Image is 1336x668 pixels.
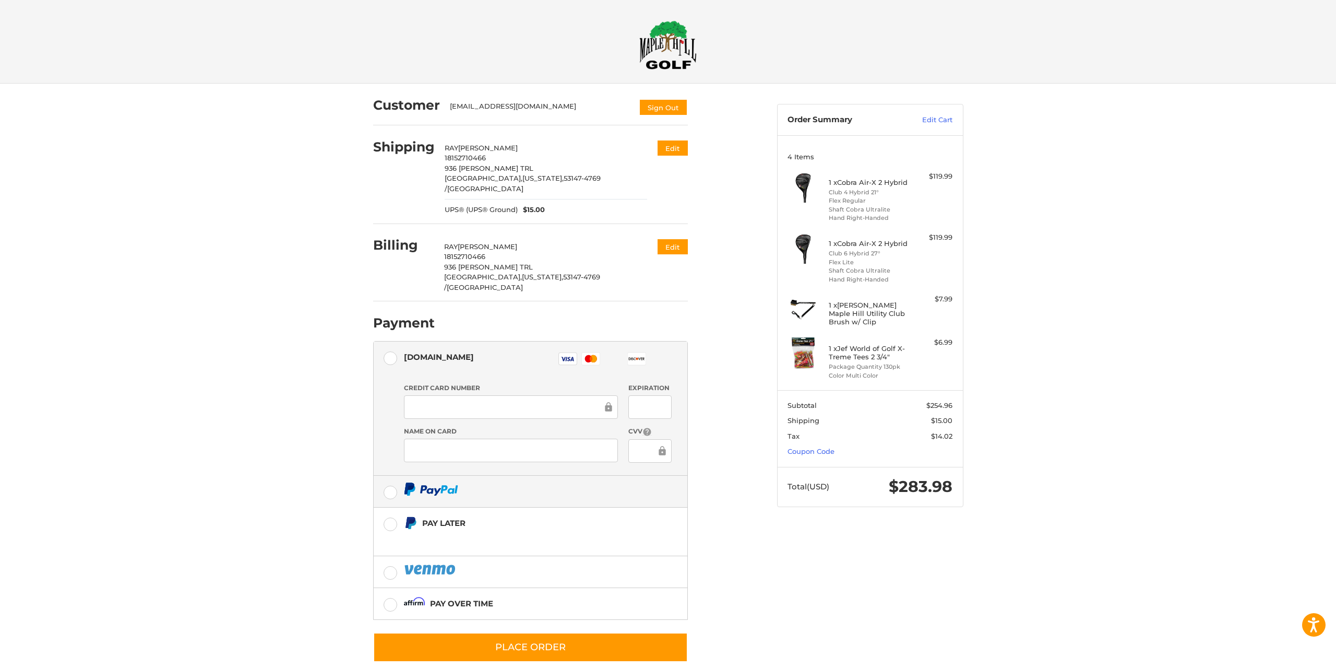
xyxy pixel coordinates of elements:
[444,252,485,261] span: 18152710466
[628,427,672,437] label: CVV
[450,101,628,116] div: [EMAIL_ADDRESS][DOMAIN_NAME]
[444,263,533,271] span: 936 [PERSON_NAME] TRL
[900,115,952,125] a: Edit Cart
[788,416,819,425] span: Shipping
[444,273,522,281] span: [GEOGRAPHIC_DATA],
[445,164,533,172] span: 936 [PERSON_NAME] TRL
[522,273,563,281] span: [US_STATE],
[931,432,952,440] span: $14.02
[829,266,909,275] li: Shaft Cobra Ultralite
[404,383,618,393] label: Credit Card Number
[447,184,523,193] span: [GEOGRAPHIC_DATA]
[458,242,517,251] span: [PERSON_NAME]
[518,205,545,215] span: $15.00
[788,482,829,491] span: Total (USD)
[829,214,909,222] li: Hand Right-Handed
[931,416,952,425] span: $15.00
[404,427,618,436] label: Name on Card
[373,315,435,331] h2: Payment
[788,153,952,161] h3: 4 Items
[404,517,417,530] img: Pay Later icon
[829,371,909,380] li: Color Multi Color
[444,273,600,291] span: 53147-4769 /
[829,196,909,205] li: Flex Regular
[829,239,909,248] h4: 1 x Cobra Air-X 2 Hybrid
[458,144,518,152] span: [PERSON_NAME]
[829,362,909,371] li: Package Quantity 130pk
[829,249,909,258] li: Club 6 Hybrid 27°
[522,174,564,182] span: [US_STATE],
[658,239,688,254] button: Edit
[445,205,518,215] span: UPS® (UPS® Ground)
[422,514,622,532] div: Pay Later
[639,99,688,116] button: Sign Out
[447,283,523,291] span: [GEOGRAPHIC_DATA]
[829,178,909,186] h4: 1 x Cobra Air-X 2 Hybrid
[373,139,435,155] h2: Shipping
[373,237,434,253] h2: Billing
[373,97,440,113] h2: Customer
[658,140,688,156] button: Edit
[373,632,688,662] button: Place Order
[911,337,952,348] div: $6.99
[639,20,697,69] img: Maple Hill Golf
[788,115,900,125] h3: Order Summary
[445,154,486,162] span: 18152710466
[444,242,458,251] span: RAY
[788,432,800,440] span: Tax
[445,174,522,182] span: [GEOGRAPHIC_DATA],
[911,232,952,243] div: $119.99
[430,595,493,612] div: Pay over time
[829,205,909,214] li: Shaft Cobra Ultralite
[404,534,622,543] iframe: PayPal Message 1
[404,563,457,576] img: PayPal icon
[404,483,458,496] img: PayPal icon
[404,597,425,610] img: Affirm icon
[404,348,474,366] div: [DOMAIN_NAME]
[788,447,834,455] a: Coupon Code
[889,477,952,496] span: $283.98
[829,258,909,267] li: Flex Lite
[829,344,909,361] h4: 1 x Jef World of Golf X-Treme Tees 2 3/4"
[628,383,672,393] label: Expiration
[445,174,601,193] span: 53147-4769 /
[926,401,952,409] span: $254.96
[911,171,952,182] div: $119.99
[445,144,458,152] span: RAY
[829,188,909,197] li: Club 4 Hybrid 21°
[829,301,909,326] h4: 1 x [PERSON_NAME] Maple Hill Utility Club Brush w/ Clip
[788,401,817,409] span: Subtotal
[829,275,909,284] li: Hand Right-Handed
[911,294,952,304] div: $7.99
